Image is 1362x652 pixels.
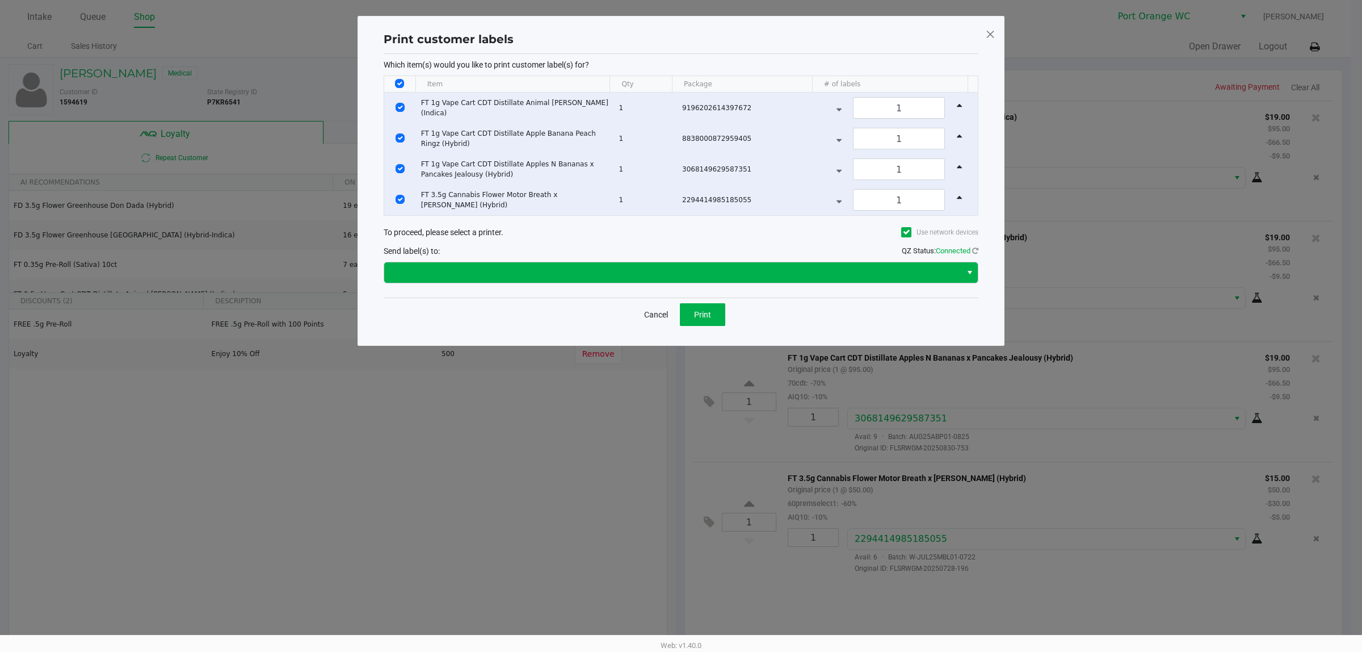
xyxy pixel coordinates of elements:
input: Select Row [396,164,405,173]
td: 2294414985185055 [677,185,819,215]
td: 8838000872959405 [677,123,819,154]
span: Print [694,310,711,319]
button: Print [680,303,725,326]
td: 1 [613,123,677,154]
h1: Print customer labels [384,31,514,48]
td: FT 3.5g Cannabis Flower Motor Breath x [PERSON_NAME] (Hybrid) [416,185,614,215]
input: Select Row [396,133,405,143]
th: Item [415,76,610,93]
span: QZ Status: [902,246,978,255]
td: 1 [613,185,677,215]
input: Select All Rows [395,79,404,88]
td: 1 [613,93,677,123]
span: To proceed, please select a printer. [384,228,503,237]
button: Select [961,262,978,283]
span: Send label(s) to: [384,246,440,256]
input: Select Row [396,195,405,204]
td: FT 1g Vape Cart CDT Distillate Animal [PERSON_NAME] (Indica) [416,93,614,123]
td: FT 1g Vape Cart CDT Distillate Apples N Bananas x Pancakes Jealousy (Hybrid) [416,154,614,185]
div: Data table [384,76,978,215]
button: Cancel [637,303,675,326]
th: Qty [609,76,672,93]
span: Connected [936,246,970,255]
input: Select Row [396,103,405,112]
td: FT 1g Vape Cart CDT Distillate Apple Banana Peach Ringz (Hybrid) [416,123,614,154]
th: Package [672,76,812,93]
th: # of labels [812,76,968,93]
td: 9196202614397672 [677,93,819,123]
label: Use network devices [901,227,978,237]
td: 3068149629587351 [677,154,819,185]
td: 1 [613,154,677,185]
p: Which item(s) would you like to print customer label(s) for? [384,60,978,70]
span: Web: v1.40.0 [661,641,701,650]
